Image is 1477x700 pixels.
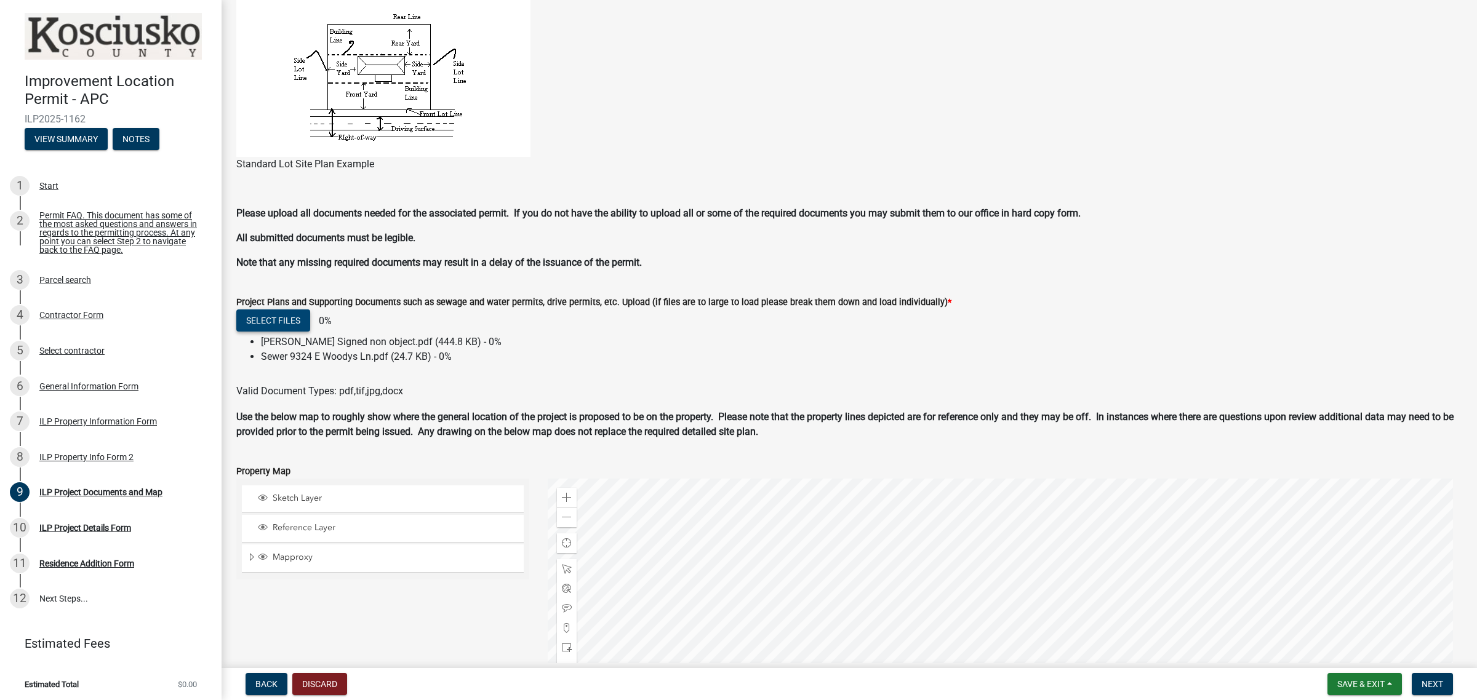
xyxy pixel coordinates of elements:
label: Property Map [236,467,290,476]
span: Reference Layer [270,522,519,533]
div: Reference Layer [256,522,519,535]
div: 5 [10,341,30,360]
div: 3 [10,270,30,290]
li: Reference Layer [242,515,524,543]
div: 4 [10,305,30,325]
div: ILP Property Information Form [39,417,157,426]
button: Select files [236,309,310,332]
div: 9 [10,482,30,502]
div: ILP Project Documents and Map [39,488,162,496]
div: Residence Addition Form [39,559,134,568]
div: 10 [10,518,30,538]
span: Expand [247,552,256,565]
strong: Please upload all documents needed for the associated permit. If you do not have the ability to u... [236,207,1081,219]
strong: All submitted documents must be legible. [236,232,415,244]
div: 12 [10,589,30,608]
button: Notes [113,128,159,150]
div: 6 [10,376,30,396]
div: Parcel search [39,276,91,284]
div: General Information Form [39,382,138,391]
label: Project Plans and Supporting Documents such as sewage and water permits, drive permits, etc. Uplo... [236,298,951,307]
div: Permit FAQ. This document has some of the most asked questions and answers in regards to the perm... [39,211,202,254]
span: Estimated Total [25,680,79,688]
span: Sketch Layer [270,493,519,504]
a: Estimated Fees [10,631,202,656]
button: Next [1412,673,1453,695]
span: $0.00 [178,680,197,688]
h4: Improvement Location Permit - APC [25,73,212,108]
div: Zoom in [557,488,577,507]
div: Mapproxy [256,552,519,564]
div: Zoom out [557,507,577,527]
li: Sketch Layer [242,485,524,513]
div: ILP Project Details Form [39,523,131,532]
div: Find my location [557,533,577,553]
span: Valid Document Types: pdf,tif,jpg,docx [236,385,403,397]
strong: Note that any missing required documents may result in a delay of the issuance of the permit. [236,257,642,268]
li: Mapproxy [242,544,524,573]
div: Contractor Form [39,311,103,319]
div: 7 [10,412,30,431]
li: Sewer 9324 E Woodys Ln.pdf (24.7 KB) - 0% [261,349,1462,364]
div: 2 [10,211,30,231]
button: Back [246,673,287,695]
div: 8 [10,447,30,467]
button: Save & Exit [1327,673,1402,695]
wm-modal-confirm: Notes [113,135,159,145]
span: Back [255,679,278,689]
div: Select contractor [39,346,105,355]
span: 0% [313,315,332,327]
img: Kosciusko County, Indiana [25,13,202,60]
div: ILP Property Info Form 2 [39,453,134,461]
li: [PERSON_NAME] Signed non object.pdf (444.8 KB) - 0% [261,335,1462,349]
span: ILP2025-1162 [25,113,197,125]
div: 11 [10,554,30,573]
figcaption: Standard Lot Site Plan Example [236,157,1462,172]
ul: Layer List [241,482,525,576]
div: 1 [10,176,30,196]
button: View Summary [25,128,108,150]
span: Mapproxy [270,552,519,563]
button: Discard [292,673,347,695]
span: Save & Exit [1337,679,1385,689]
strong: Use the below map to roughly show where the general location of the project is proposed to be on ... [236,411,1454,437]
div: Sketch Layer [256,493,519,505]
div: Start [39,181,58,190]
wm-modal-confirm: Summary [25,135,108,145]
span: Next [1422,679,1443,689]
